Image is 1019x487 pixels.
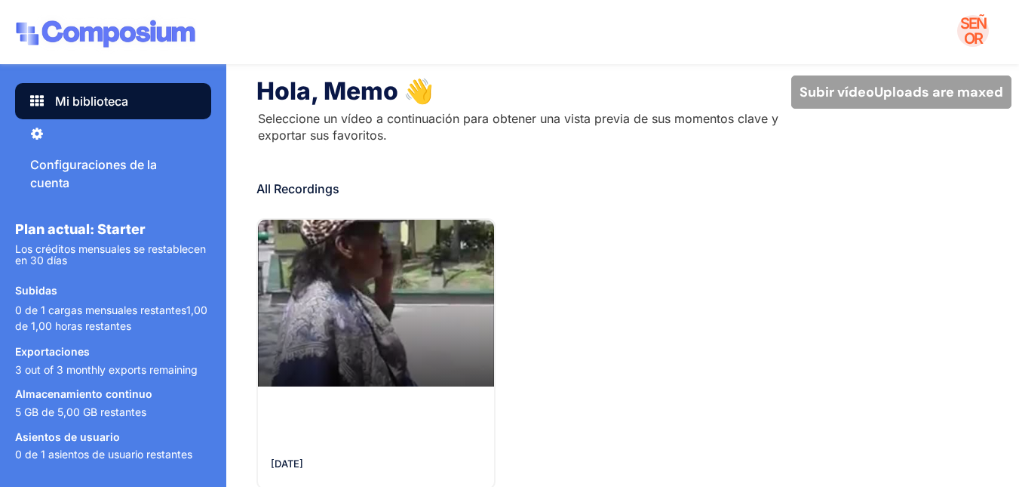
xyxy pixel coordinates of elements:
font: Exportaciones [15,345,90,358]
font: Subir vídeo [800,83,874,101]
font: 0 de 1 cargas mensuales restantes [15,304,186,316]
font: Almacenamiento continuo [15,387,152,400]
img: Primary%20Logo%20%281%29.png [15,15,196,54]
font: Mi biblioteca [55,94,128,109]
font: Asientos de usuario [15,430,120,443]
div: [DATE] [271,457,442,473]
div: All Recordings [256,180,996,198]
font: Subidas [15,284,57,297]
font: Plan actual: Starter [15,221,146,237]
button: Subir vídeoUploads are maxed [791,76,1011,109]
div: 3 out of 3 monthly exports remaining [15,364,198,377]
font: SEÑOR [960,14,986,48]
font: Hola, Memo 👋 [256,76,434,106]
font: 0 de 1 asientos de usuario restantes [15,448,192,461]
font: Configuraciones de la cuenta [30,157,160,190]
font: Seleccione un vídeo a continuación para obtener una vista previa de sus momentos clave y exportar... [258,111,782,143]
font: Los créditos mensuales se restablecen en 30 días [15,242,209,267]
font: 5 GB de 5,00 GB restantes [15,405,146,418]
